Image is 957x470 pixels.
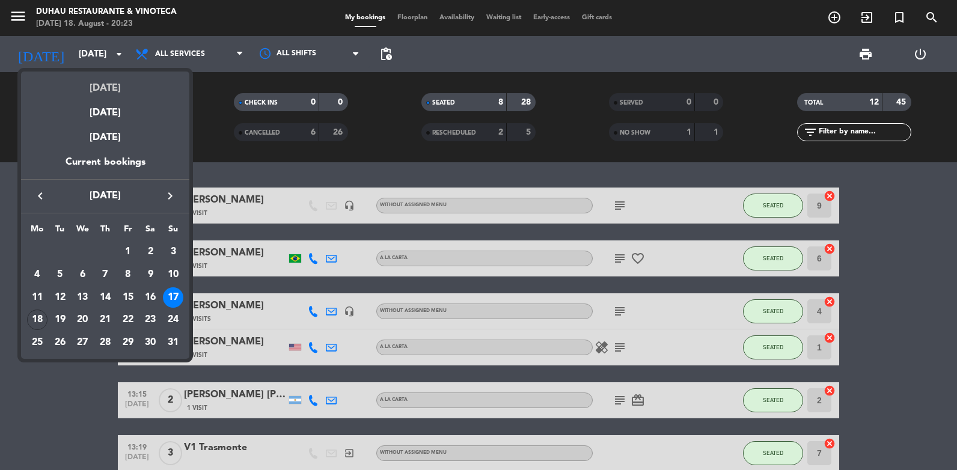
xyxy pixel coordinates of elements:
th: Sunday [162,222,185,241]
td: August 15, 2025 [117,286,139,309]
td: August 13, 2025 [71,286,94,309]
td: August 12, 2025 [49,286,72,309]
div: 25 [27,332,47,353]
td: August 2, 2025 [139,240,162,263]
div: 12 [50,287,70,308]
div: 23 [140,310,161,330]
div: 14 [95,287,115,308]
div: 29 [118,332,138,353]
div: 11 [27,287,47,308]
th: Friday [117,222,139,241]
div: [DATE] [21,72,189,96]
div: 15 [118,287,138,308]
td: August 20, 2025 [71,308,94,331]
div: 8 [118,264,138,285]
div: 26 [50,332,70,353]
th: Saturday [139,222,162,241]
td: August 5, 2025 [49,263,72,286]
td: August 19, 2025 [49,308,72,331]
button: keyboard_arrow_left [29,188,51,204]
span: [DATE] [51,188,159,204]
th: Wednesday [71,222,94,241]
div: 21 [95,310,115,330]
th: Tuesday [49,222,72,241]
div: 2 [140,242,161,262]
td: August 18, 2025 [26,308,49,331]
div: [DATE] [21,121,189,154]
td: AUG [26,240,117,263]
div: 16 [140,287,161,308]
div: 10 [163,264,183,285]
div: 13 [72,287,93,308]
div: 9 [140,264,161,285]
td: August 10, 2025 [162,263,185,286]
td: August 28, 2025 [94,331,117,354]
td: August 22, 2025 [117,308,139,331]
div: 22 [118,310,138,330]
i: keyboard_arrow_left [33,189,47,203]
div: 27 [72,332,93,353]
td: August 27, 2025 [71,331,94,354]
td: August 7, 2025 [94,263,117,286]
td: August 31, 2025 [162,331,185,354]
td: August 30, 2025 [139,331,162,354]
td: August 11, 2025 [26,286,49,309]
div: 30 [140,332,161,353]
td: August 16, 2025 [139,286,162,309]
div: 24 [163,310,183,330]
div: 1 [118,242,138,262]
td: August 17, 2025 [162,286,185,309]
td: August 29, 2025 [117,331,139,354]
div: Current bookings [21,154,189,179]
td: August 21, 2025 [94,308,117,331]
td: August 6, 2025 [71,263,94,286]
td: August 1, 2025 [117,240,139,263]
div: 19 [50,310,70,330]
td: August 9, 2025 [139,263,162,286]
td: August 26, 2025 [49,331,72,354]
div: 18 [27,310,47,330]
th: Monday [26,222,49,241]
td: August 25, 2025 [26,331,49,354]
td: August 8, 2025 [117,263,139,286]
th: Thursday [94,222,117,241]
button: keyboard_arrow_right [159,188,181,204]
td: August 23, 2025 [139,308,162,331]
div: 7 [95,264,115,285]
div: 4 [27,264,47,285]
div: 28 [95,332,115,353]
td: August 14, 2025 [94,286,117,309]
td: August 3, 2025 [162,240,185,263]
div: 6 [72,264,93,285]
i: keyboard_arrow_right [163,189,177,203]
div: 31 [163,332,183,353]
div: 3 [163,242,183,262]
div: 17 [163,287,183,308]
td: August 24, 2025 [162,308,185,331]
div: 20 [72,310,93,330]
td: August 4, 2025 [26,263,49,286]
div: 5 [50,264,70,285]
div: [DATE] [21,96,189,121]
